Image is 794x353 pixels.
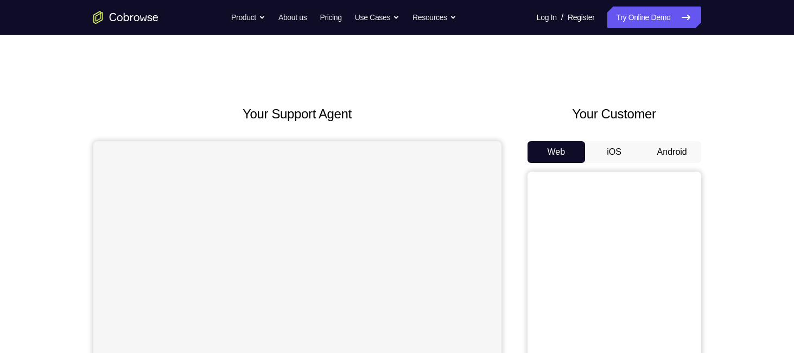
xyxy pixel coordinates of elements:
button: iOS [585,141,643,163]
a: Try Online Demo [607,7,701,28]
span: / [561,11,563,24]
button: Android [643,141,701,163]
button: Use Cases [355,7,399,28]
a: Go to the home page [93,11,158,24]
button: Web [528,141,586,163]
button: Resources [412,7,456,28]
a: Log In [537,7,557,28]
a: About us [278,7,307,28]
button: Product [231,7,265,28]
h2: Your Support Agent [93,104,501,124]
h2: Your Customer [528,104,701,124]
a: Register [568,7,594,28]
a: Pricing [320,7,341,28]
